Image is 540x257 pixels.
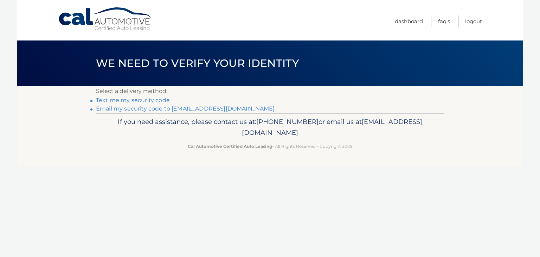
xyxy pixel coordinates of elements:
[101,116,439,139] p: If you need assistance, please contact us at: or email us at
[96,105,275,112] a: Email my security code to [EMAIL_ADDRESS][DOMAIN_NAME]
[101,143,439,150] p: - All Rights Reserved - Copyright 2025
[96,86,444,96] p: Select a delivery method:
[256,118,319,126] span: [PHONE_NUMBER]
[438,15,450,27] a: FAQ's
[465,15,482,27] a: Logout
[188,144,272,149] strong: Cal Automotive Certified Auto Leasing
[395,15,423,27] a: Dashboard
[96,57,299,70] span: We need to verify your identity
[58,7,153,32] a: Cal Automotive
[96,97,170,104] a: Text me my security code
